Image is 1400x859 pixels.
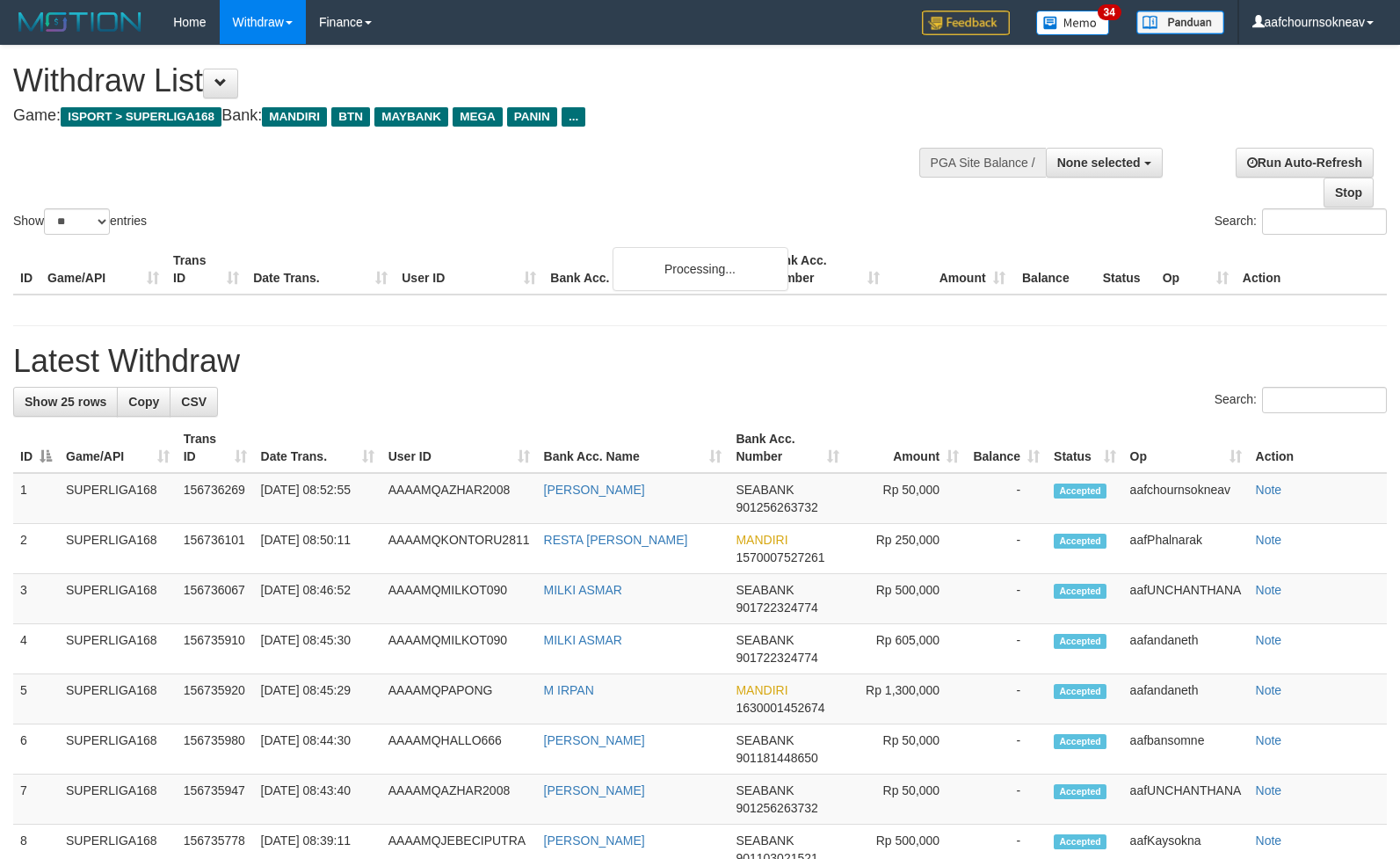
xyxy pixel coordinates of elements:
span: Copy 1630001452674 to clipboard [736,701,824,715]
td: SUPERLIGA168 [59,775,177,825]
td: 156735920 [177,674,254,724]
td: - [966,524,1047,574]
td: 4 [13,624,59,674]
td: Rp 500,000 [846,574,966,624]
th: Date Trans. [246,244,395,295]
td: [DATE] 08:46:52 [254,574,381,624]
span: SEABANK [736,783,794,797]
label: Search: [1215,208,1387,235]
td: 2 [13,524,59,574]
td: 6 [13,724,59,775]
span: Accepted [1054,484,1106,499]
span: 34 [1098,4,1121,20]
td: - [966,574,1047,624]
th: Trans ID [166,244,246,295]
select: Showentries [44,208,110,235]
td: AAAAMQMILKOT090 [381,574,537,624]
a: Note [1256,633,1282,647]
td: aafandaneth [1123,624,1249,674]
span: Accepted [1054,684,1106,699]
span: MANDIRI [262,107,327,127]
span: Copy 1570007527261 to clipboard [736,550,824,564]
th: ID: activate to sort column descending [13,423,59,473]
td: AAAAMQKONTORU2811 [381,524,537,574]
td: - [966,674,1047,724]
td: - [966,775,1047,825]
a: Note [1256,733,1282,747]
span: MANDIRI [736,683,787,697]
span: ... [562,107,585,127]
span: Accepted [1054,534,1106,549]
th: Balance [1012,244,1096,295]
a: Note [1256,683,1282,697]
td: 156736269 [177,473,254,524]
td: [DATE] 08:45:29 [254,674,381,724]
a: M IRPAN [544,683,594,697]
span: Accepted [1054,634,1106,649]
span: MANDIRI [736,533,787,547]
h1: Withdraw List [13,63,916,98]
a: MILKI ASMAR [544,583,622,597]
td: [DATE] 08:45:30 [254,624,381,674]
span: Copy 901256263732 to clipboard [736,801,817,815]
th: Status [1096,244,1156,295]
span: PANIN [507,107,557,127]
img: Button%20Memo.svg [1036,11,1110,35]
td: [DATE] 08:50:11 [254,524,381,574]
td: SUPERLIGA168 [59,524,177,574]
a: Copy [117,387,170,417]
a: Show 25 rows [13,387,118,417]
td: SUPERLIGA168 [59,624,177,674]
a: Note [1256,583,1282,597]
a: [PERSON_NAME] [544,733,645,747]
td: aafPhalnarak [1123,524,1249,574]
a: Note [1256,834,1282,848]
td: aafchournsokneav [1123,473,1249,524]
td: AAAAMQPAPONG [381,674,537,724]
div: PGA Site Balance / [919,148,1046,178]
label: Search: [1215,387,1387,413]
input: Search: [1262,208,1387,235]
td: 156736067 [177,574,254,624]
td: SUPERLIGA168 [59,674,177,724]
h1: Latest Withdraw [13,344,1387,379]
span: Copy 901181448650 to clipboard [736,751,817,765]
td: 156736101 [177,524,254,574]
th: Op: activate to sort column ascending [1123,423,1249,473]
a: MILKI ASMAR [544,633,622,647]
td: 5 [13,674,59,724]
td: aafUNCHANTHANA [1123,775,1249,825]
a: CSV [170,387,218,417]
th: User ID: activate to sort column ascending [381,423,537,473]
th: User ID [395,244,543,295]
span: Copy 901256263732 to clipboard [736,500,817,514]
a: Note [1256,783,1282,797]
td: [DATE] 08:44:30 [254,724,381,775]
span: Accepted [1054,734,1106,749]
td: Rp 1,300,000 [846,674,966,724]
span: SEABANK [736,483,794,497]
th: Bank Acc. Name [543,244,760,295]
th: Bank Acc. Name: activate to sort column ascending [537,423,729,473]
span: Show 25 rows [25,395,106,409]
a: [PERSON_NAME] [544,834,645,848]
td: Rp 250,000 [846,524,966,574]
td: - [966,473,1047,524]
td: aafbansomne [1123,724,1249,775]
td: - [966,624,1047,674]
span: None selected [1057,156,1141,170]
a: Note [1256,483,1282,497]
span: SEABANK [736,583,794,597]
th: Amount: activate to sort column ascending [846,423,966,473]
span: BTN [331,107,370,127]
th: Action [1236,244,1387,295]
td: AAAAMQAZHAR2008 [381,775,537,825]
span: Accepted [1054,584,1106,599]
td: 156735980 [177,724,254,775]
td: Rp 50,000 [846,473,966,524]
th: Bank Acc. Number: activate to sort column ascending [729,423,846,473]
td: aafandaneth [1123,674,1249,724]
span: SEABANK [736,733,794,747]
span: SEABANK [736,633,794,647]
span: Copy 901722324774 to clipboard [736,651,817,665]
